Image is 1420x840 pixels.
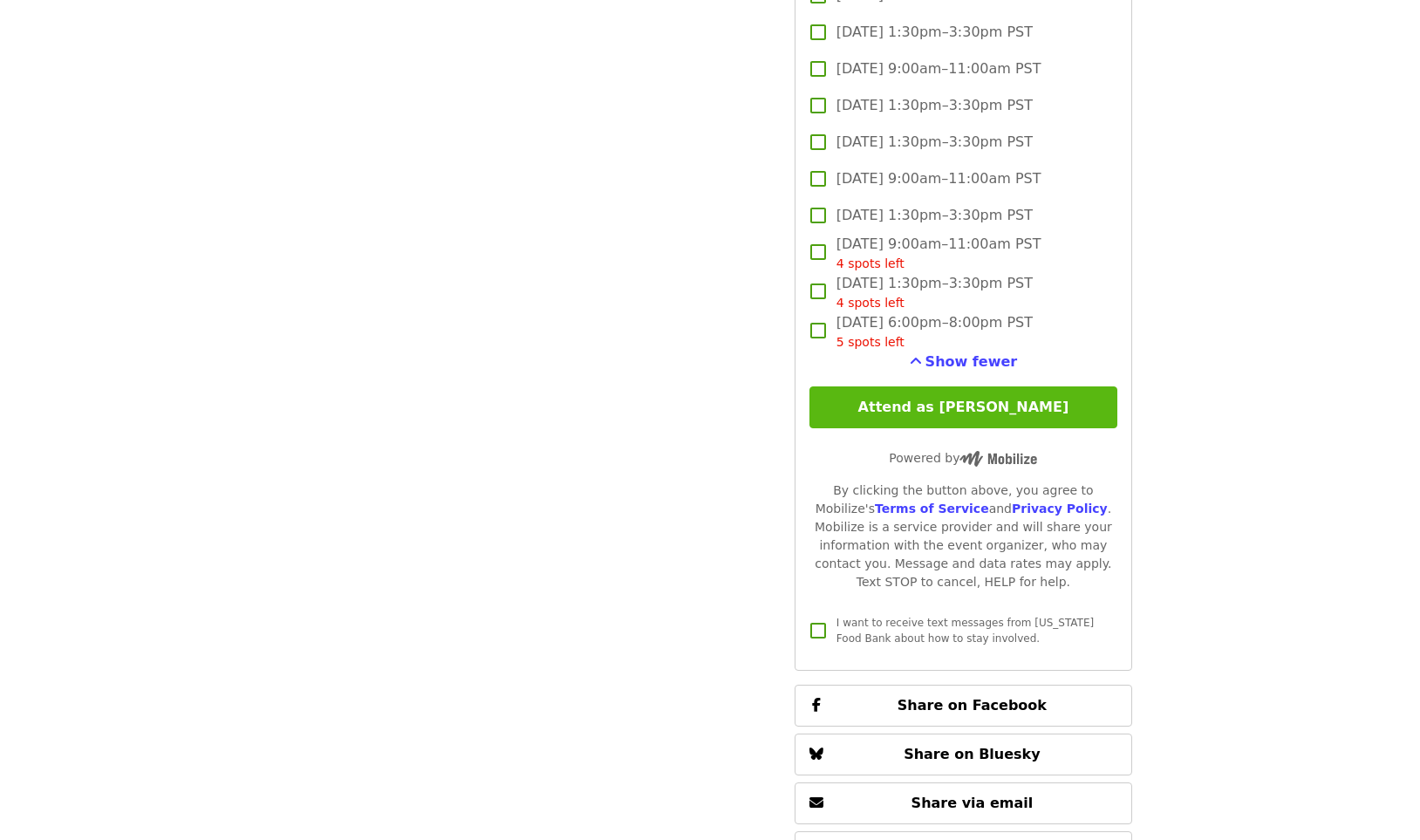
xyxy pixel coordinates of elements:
[836,335,905,349] span: 5 spots left
[836,296,905,310] span: 4 spots left
[836,256,905,270] span: 4 spots left
[911,795,1034,811] span: Share via email
[904,746,1041,762] span: Share on Bluesky
[910,352,1018,372] button: See more timeslots
[809,386,1117,428] button: Attend as [PERSON_NAME]
[795,685,1132,727] button: Share on Facebook
[836,273,1033,312] span: [DATE] 1:30pm–3:30pm PST
[836,132,1033,153] span: [DATE] 1:30pm–3:30pm PST
[836,22,1033,43] span: [DATE] 1:30pm–3:30pm PST
[836,58,1041,79] span: [DATE] 9:00am–11:00am PST
[795,734,1132,775] button: Share on Bluesky
[795,782,1132,824] button: Share via email
[889,451,1037,465] span: Powered by
[836,312,1033,352] span: [DATE] 6:00pm–8:00pm PST
[898,697,1047,714] span: Share on Facebook
[836,168,1041,189] span: [DATE] 9:00am–11:00am PST
[809,481,1117,591] div: By clicking the button above, you agree to Mobilize's and . Mobilize is a service provider and wi...
[1012,502,1108,516] a: Privacy Policy
[925,353,1018,370] span: Show fewer
[959,451,1037,467] img: Powered by Mobilize
[836,234,1041,273] span: [DATE] 9:00am–11:00am PST
[836,205,1033,226] span: [DATE] 1:30pm–3:30pm PST
[875,502,989,516] a: Terms of Service
[836,95,1033,116] span: [DATE] 1:30pm–3:30pm PST
[836,617,1094,645] span: I want to receive text messages from [US_STATE] Food Bank about how to stay involved.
